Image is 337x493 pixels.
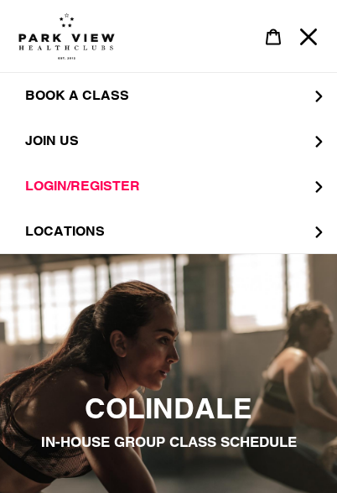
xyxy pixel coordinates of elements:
[25,87,129,103] span: BOOK A CLASS
[18,13,115,60] img: Park view health clubs is a gym near you.
[25,223,105,240] span: LOCATIONS
[25,178,140,195] span: LOGIN/REGISTER
[25,132,79,149] span: JOIN US
[80,391,257,425] h2: COLINDALE
[37,432,301,454] span: IN-HOUSE GROUP CLASS SCHEDULE
[291,18,326,54] button: Menu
